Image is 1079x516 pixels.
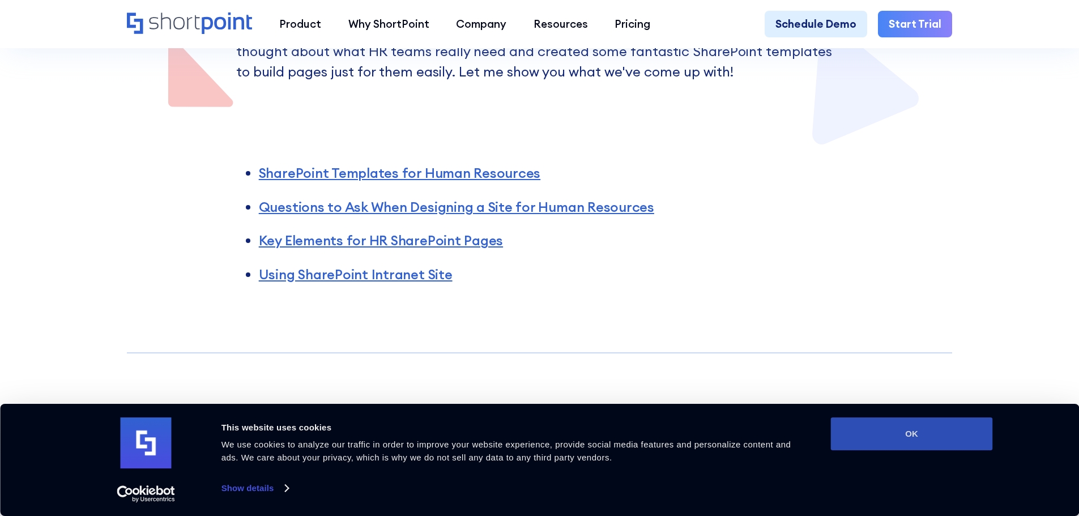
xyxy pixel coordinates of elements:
div: This website uses cookies [221,421,805,434]
div: Company [456,16,506,32]
img: logo [121,417,172,468]
button: OK [831,417,993,450]
a: Resources [520,11,602,38]
a: Usercentrics Cookiebot - opens in a new window [96,485,195,502]
a: Home [127,12,252,36]
div: Product [279,16,321,32]
a: SharePoint Templates for Human Resources [259,164,540,181]
span: We use cookies to analyze our traffic in order to improve your website experience, provide social... [221,440,791,462]
a: Why ShortPoint [335,11,443,38]
div: Why ShortPoint [348,16,429,32]
a: Show details [221,480,288,497]
div: Resources [534,16,588,32]
a: Using SharePoint Intranet Site [259,266,453,283]
a: Questions to Ask When Designing a Site for Human Resources [259,198,654,215]
a: Schedule Demo [765,11,867,38]
a: Pricing [602,11,664,38]
a: Start Trial [878,11,952,38]
div: Pricing [615,16,650,32]
iframe: Chat Widget [875,385,1079,516]
a: Key Elements for HR SharePoint Pages [259,232,503,249]
a: Product [266,11,335,38]
a: Company [442,11,520,38]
